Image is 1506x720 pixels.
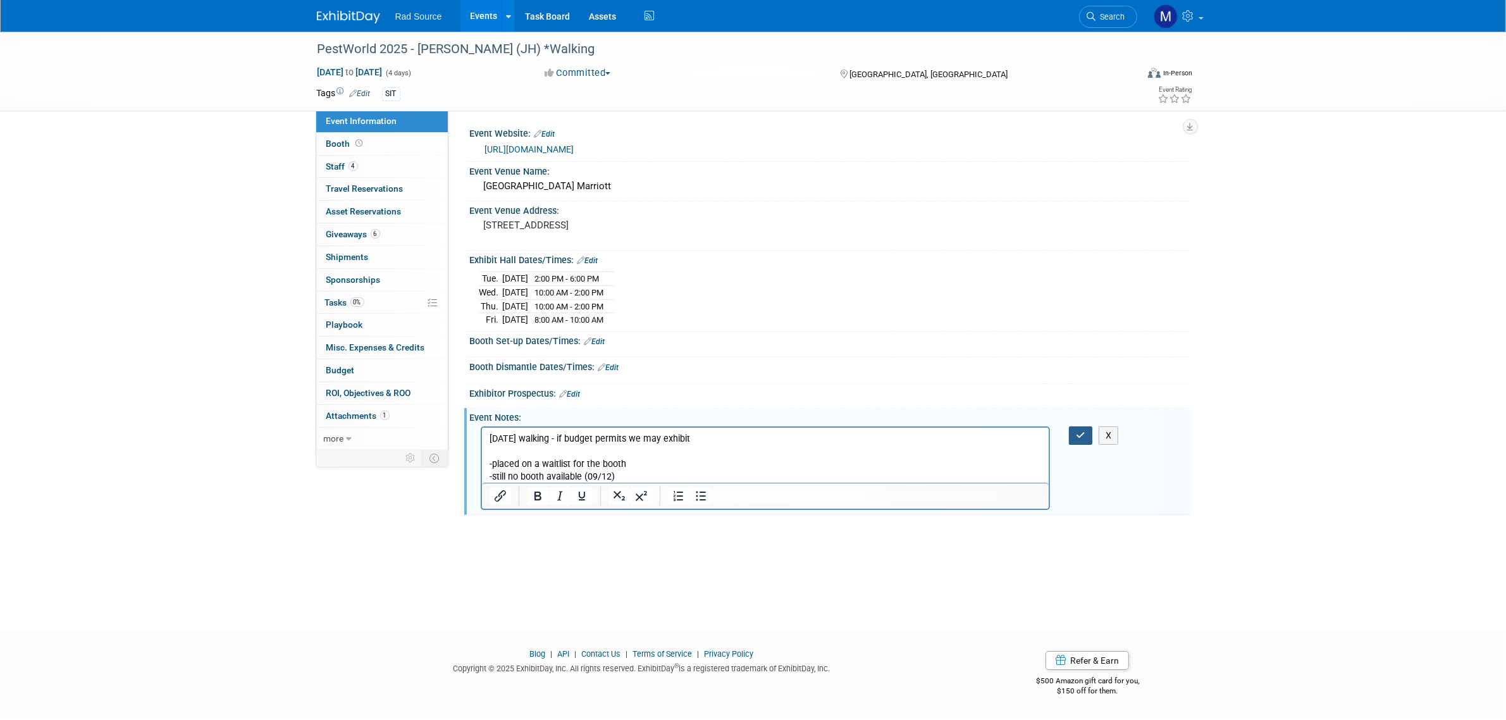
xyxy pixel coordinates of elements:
[395,11,442,22] span: Rad Source
[689,487,711,505] button: Bullet list
[325,297,364,307] span: Tasks
[326,388,411,398] span: ROI, Objectives & ROO
[584,337,605,346] a: Edit
[324,433,344,444] span: more
[674,662,679,669] sup: ®
[485,144,574,154] a: [URL][DOMAIN_NAME]
[7,5,561,56] body: Rich Text Area. Press ALT-0 for help.
[470,162,1190,178] div: Event Venue Name:
[484,220,756,231] pre: [STREET_ADDRESS]
[470,408,1190,424] div: Event Notes:
[535,288,604,297] span: 10:00 AM - 2:00 PM
[316,223,448,245] a: Giveaways6
[1046,651,1129,670] a: Refer & Earn
[326,411,390,421] span: Attachments
[1154,4,1178,28] img: Melissa Conboy
[482,428,1049,483] iframe: Rich Text Area
[503,286,529,300] td: [DATE]
[479,286,503,300] td: Wed.
[571,649,579,659] span: |
[317,87,371,101] td: Tags
[354,139,366,148] span: Booth not reserved yet
[1079,6,1137,28] a: Search
[479,299,503,313] td: Thu.
[1163,68,1192,78] div: In-Person
[313,38,1118,61] div: PestWorld 2025 - [PERSON_NAME] (JH) *Walking
[490,487,511,505] button: Insert/edit link
[598,363,619,372] a: Edit
[326,139,366,149] span: Booth
[317,11,380,23] img: ExhibitDay
[470,384,1190,400] div: Exhibitor Prospectus:
[326,275,381,285] span: Sponsorships
[557,649,569,659] a: API
[385,69,412,77] span: (4 days)
[470,124,1190,140] div: Event Website:
[577,256,598,265] a: Edit
[344,67,356,77] span: to
[529,649,545,659] a: Blog
[316,405,448,427] a: Attachments1
[8,5,560,43] p: [DATE] walking - if budget permits we may exhibit -placed on a waitlist for the booth
[317,66,383,78] span: [DATE] [DATE]
[534,130,555,139] a: Edit
[1096,12,1125,22] span: Search
[547,649,555,659] span: |
[316,292,448,314] a: Tasks0%
[503,313,529,326] td: [DATE]
[694,649,702,659] span: |
[548,487,570,505] button: Italic
[316,382,448,404] a: ROI, Objectives & ROO
[316,337,448,359] a: Misc. Expenses & Credits
[535,315,604,325] span: 8:00 AM - 10:00 AM
[326,161,358,171] span: Staff
[316,314,448,336] a: Playbook
[470,201,1190,217] div: Event Venue Address:
[479,272,503,286] td: Tue.
[422,450,448,466] td: Toggle Event Tabs
[630,487,651,505] button: Superscript
[503,299,529,313] td: [DATE]
[326,252,369,262] span: Shipments
[316,110,448,132] a: Event Information
[535,302,604,311] span: 10:00 AM - 2:00 PM
[985,686,1190,697] div: $150 off for them.
[1099,426,1119,445] button: X
[849,70,1008,79] span: [GEOGRAPHIC_DATA], [GEOGRAPHIC_DATA]
[316,178,448,200] a: Travel Reservations
[985,667,1190,697] div: $500 Amazon gift card for you,
[608,487,629,505] button: Subscript
[704,649,753,659] a: Privacy Policy
[350,89,371,98] a: Edit
[317,660,967,674] div: Copyright © 2025 ExhibitDay, Inc. All rights reserved. ExhibitDay is a registered trademark of Ex...
[400,450,423,466] td: Personalize Event Tab Strip
[326,342,425,352] span: Misc. Expenses & Credits
[316,359,448,382] a: Budget
[326,229,380,239] span: Giveaways
[535,274,600,283] span: 2:00 PM - 6:00 PM
[350,297,364,307] span: 0%
[371,229,380,239] span: 6
[540,66,615,80] button: Committed
[326,116,397,126] span: Event Information
[316,201,448,223] a: Asset Reservations
[326,183,404,194] span: Travel Reservations
[316,269,448,291] a: Sponsorships
[382,87,400,101] div: SIT
[479,313,503,326] td: Fri.
[316,156,448,178] a: Staff4
[326,320,363,330] span: Playbook
[560,390,581,399] a: Edit
[470,332,1190,348] div: Booth Set-up Dates/Times:
[581,649,620,659] a: Contact Us
[326,365,355,375] span: Budget
[470,357,1190,374] div: Booth Dismantle Dates/Times:
[526,487,548,505] button: Bold
[633,649,692,659] a: Terms of Service
[1063,66,1193,85] div: Event Format
[316,428,448,450] a: more
[667,487,689,505] button: Numbered list
[479,177,1180,196] div: [GEOGRAPHIC_DATA] Marriott
[1148,68,1161,78] img: Format-Inperson.png
[326,206,402,216] span: Asset Reservations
